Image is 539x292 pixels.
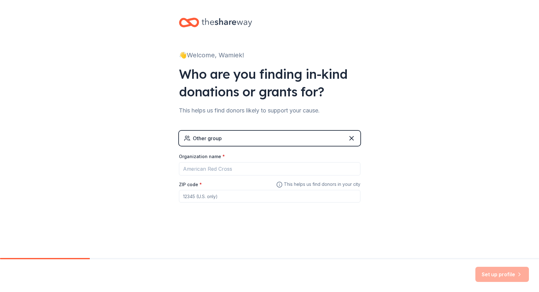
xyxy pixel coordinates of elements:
div: 👋 Welcome, Wamiek! [179,50,360,60]
input: American Red Cross [179,162,360,175]
label: ZIP code [179,181,202,188]
div: Who are you finding in-kind donations or grants for? [179,65,360,100]
span: This helps us find donors in your city [276,180,360,188]
label: Organization name [179,153,225,160]
div: This helps us find donors likely to support your cause. [179,106,360,116]
div: Other group [193,135,222,142]
input: 12345 (U.S. only) [179,190,360,203]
